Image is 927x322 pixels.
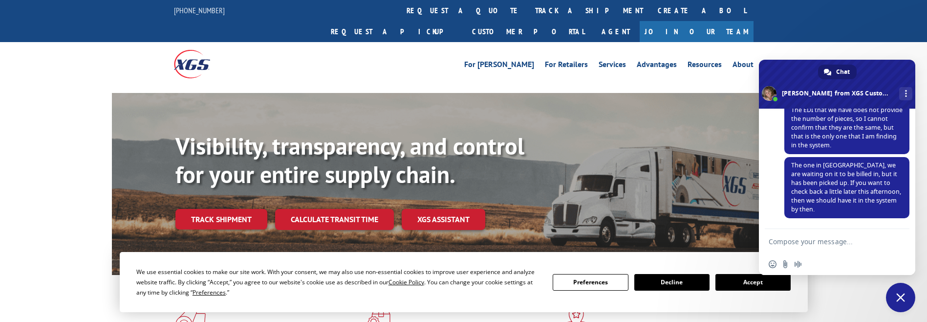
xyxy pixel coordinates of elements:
span: Audio message [794,260,802,268]
a: For [PERSON_NAME] [464,61,534,71]
a: Chat [818,65,857,79]
span: The one in [GEOGRAPHIC_DATA], we are waiting on it to be billed in, but it has been picked up. If... [791,161,901,213]
a: Calculate transit time [275,209,394,230]
span: Chat [836,65,850,79]
a: Advantages [637,61,677,71]
a: Close chat [886,283,915,312]
a: Join Our Team [640,21,754,42]
a: About [733,61,754,71]
a: Agent [592,21,640,42]
button: Accept [715,274,791,291]
button: Preferences [553,274,628,291]
a: Resources [688,61,722,71]
a: Track shipment [175,209,267,230]
a: Customer Portal [465,21,592,42]
a: For Retailers [545,61,588,71]
span: The EDI that we have does not provide the number of pieces, so I cannot confirm that they are the... [791,106,903,149]
span: Cookie Policy [388,278,424,286]
a: Request a pickup [323,21,465,42]
b: Visibility, transparency, and control for your entire supply chain. [175,131,524,189]
a: XGS ASSISTANT [402,209,485,230]
textarea: Compose your message... [769,229,886,253]
span: Preferences [193,288,226,297]
div: Cookie Consent Prompt [120,252,808,312]
button: Decline [634,274,710,291]
span: Send a file [781,260,789,268]
a: [PHONE_NUMBER] [174,5,225,15]
span: Insert an emoji [769,260,776,268]
div: We use essential cookies to make our site work. With your consent, we may also use non-essential ... [136,267,541,298]
a: Services [599,61,626,71]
